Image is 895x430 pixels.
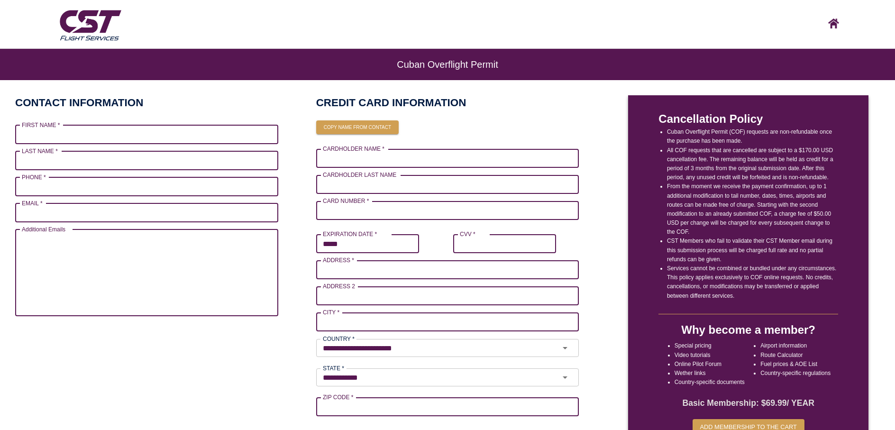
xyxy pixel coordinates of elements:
img: CST Flight Services logo [57,6,123,43]
label: CARDHOLDER LAST NAME [323,171,396,179]
li: Online Pilot Forum [675,360,745,369]
label: EXPIRATION DATE * [323,230,377,238]
li: Wether links [675,369,745,378]
li: CST Members who fail to validate their CST Member email during this submission process will be ch... [667,237,838,264]
li: Services cannot be combined or bundled under any circumstances. This policy applies exclusively t... [667,264,838,301]
label: CITY * [323,308,339,316]
li: All COF requests that are cancelled are subject to a $170.00 USD cancellation fee. The remaining ... [667,146,838,183]
label: Additional Emails [22,225,65,233]
label: EMAIL * [22,199,43,207]
button: Copy name from contact [316,120,399,135]
button: Open [555,341,576,355]
label: CARDHOLDER NAME * [323,145,384,153]
label: FIRST NAME * [22,121,60,129]
strong: Basic Membership: $ 69.99 / YEAR [682,398,814,408]
li: Special pricing [675,341,745,350]
li: Country-specific documents [675,378,745,387]
label: STATE * [323,364,344,372]
li: Video tutorials [675,351,745,360]
label: ADDRESS * [323,256,354,264]
h2: CONTACT INFORMATION [15,95,143,110]
button: Open [555,371,576,384]
h4: Why become a member? [681,322,815,338]
li: Route Calculator [760,351,831,360]
label: PHONE * [22,173,46,181]
h2: CREDIT CARD INFORMATION [316,95,579,110]
label: ADDRESS 2 [323,282,355,290]
li: Airport information [760,341,831,350]
img: CST logo, click here to go home screen [828,18,839,28]
li: Fuel prices & AOE List [760,360,831,369]
p: Cancellation Policy [658,110,838,128]
label: CVV * [460,230,475,238]
h6: Cuban Overflight Permit [38,64,857,65]
li: From the moment we receive the payment confirmation, up to 1 additional modification to tail numb... [667,182,838,237]
li: Cuban Overflight Permit (COF) requests are non-refundable once the purchase has been made. [667,128,838,146]
label: CARD NUMBER * [323,197,369,205]
li: Country-specific regulations [760,369,831,378]
p: Up to X email addresses separated by a comma [22,318,272,327]
label: COUNTRY * [323,335,355,343]
label: ZIP CODE * [323,393,353,401]
label: LAST NAME * [22,147,58,155]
